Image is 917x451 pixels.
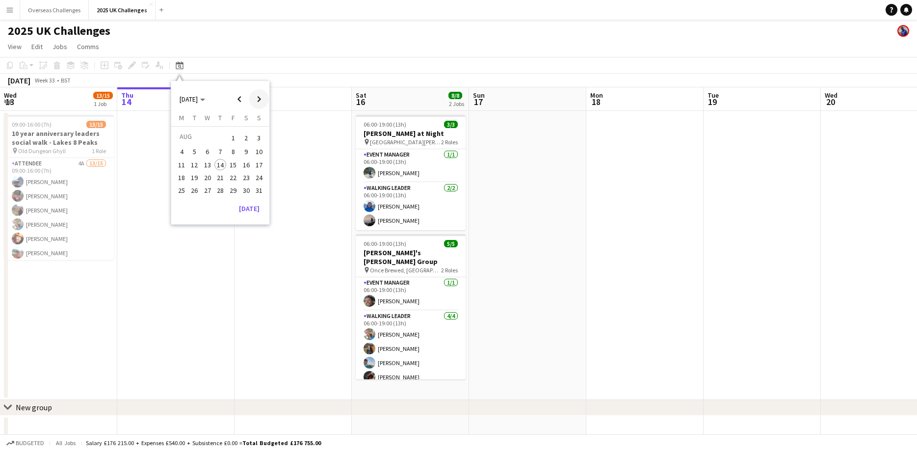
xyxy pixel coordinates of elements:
[205,113,210,122] span: W
[201,159,214,171] button: 13-08-2025
[253,171,265,184] button: 24-08-2025
[188,159,201,171] button: 12-08-2025
[214,146,226,158] span: 7
[175,171,188,184] button: 18-08-2025
[356,91,367,100] span: Sat
[202,159,213,171] span: 13
[202,172,213,184] span: 20
[8,76,30,85] div: [DATE]
[249,89,269,109] button: Next month
[449,100,464,107] div: 2 Jobs
[825,91,838,100] span: Wed
[175,145,188,158] button: 04-08-2025
[8,42,22,51] span: View
[4,115,114,260] app-job-card: 09:00-16:00 (7h)13/1510 year anniversary leaders social walk - Lakes 8 Peaks Old Dungeon Ghyll1 R...
[16,440,44,447] span: Budgeted
[356,248,466,266] h3: [PERSON_NAME]'s [PERSON_NAME] Group
[441,266,458,274] span: 2 Roles
[253,145,265,158] button: 10-08-2025
[448,92,462,99] span: 8/8
[235,201,263,216] button: [DATE]
[897,25,909,37] app-user-avatar: Andy Baker
[12,121,52,128] span: 09:00-16:00 (7h)
[364,121,406,128] span: 06:00-19:00 (13h)
[253,184,265,197] button: 31-08-2025
[356,311,466,387] app-card-role: Walking Leader4/406:00-19:00 (13h)[PERSON_NAME][PERSON_NAME][PERSON_NAME][PERSON_NAME]
[214,159,227,171] button: 14-08-2025
[227,171,239,184] button: 22-08-2025
[214,159,226,171] span: 14
[189,146,201,158] span: 5
[356,149,466,183] app-card-role: Event Manager1/106:00-19:00 (13h)[PERSON_NAME]
[473,91,485,100] span: Sun
[189,159,201,171] span: 12
[188,171,201,184] button: 19-08-2025
[176,172,187,184] span: 18
[201,145,214,158] button: 06-08-2025
[257,113,261,122] span: S
[176,185,187,196] span: 25
[253,131,265,145] span: 3
[253,159,265,171] button: 17-08-2025
[356,234,466,379] app-job-card: 06:00-19:00 (13h)5/5[PERSON_NAME]'s [PERSON_NAME] Group Once Brewed, [GEOGRAPHIC_DATA]2 RolesEven...
[201,171,214,184] button: 20-08-2025
[354,96,367,107] span: 16
[214,172,226,184] span: 21
[180,95,198,104] span: [DATE]
[227,185,239,196] span: 29
[253,185,265,196] span: 31
[176,90,209,108] button: Choose month and year
[176,146,187,158] span: 4
[227,146,239,158] span: 8
[214,185,226,196] span: 28
[227,159,239,171] button: 15-08-2025
[189,185,201,196] span: 26
[8,24,110,38] h1: 2025 UK Challenges
[706,96,719,107] span: 19
[4,158,114,391] app-card-role: Attendee4A13/1509:00-16:00 (7h)[PERSON_NAME][PERSON_NAME][PERSON_NAME][PERSON_NAME][PERSON_NAME][...
[202,146,213,158] span: 6
[253,146,265,158] span: 10
[18,147,66,155] span: Old Dungeon Ghyll
[61,77,71,84] div: BST
[707,91,719,100] span: Tue
[86,439,321,447] div: Salary £176 215.00 + Expenses £540.00 + Subsistence £0.00 =
[239,145,252,158] button: 09-08-2025
[92,147,106,155] span: 1 Role
[240,172,252,184] span: 23
[179,113,184,122] span: M
[77,42,99,51] span: Comms
[214,184,227,197] button: 28-08-2025
[242,439,321,447] span: Total Budgeted £176 755.00
[239,159,252,171] button: 16-08-2025
[201,184,214,197] button: 27-08-2025
[240,185,252,196] span: 30
[20,0,89,20] button: Overseas Challenges
[444,240,458,247] span: 5/5
[227,131,239,145] span: 1
[356,183,466,230] app-card-role: Walking Leader2/206:00-19:00 (13h)[PERSON_NAME][PERSON_NAME]
[356,129,466,138] h3: [PERSON_NAME] at Night
[441,138,458,146] span: 2 Roles
[94,100,112,107] div: 1 Job
[202,185,213,196] span: 27
[2,96,17,107] span: 13
[356,115,466,230] app-job-card: 06:00-19:00 (13h)3/3[PERSON_NAME] at Night [GEOGRAPHIC_DATA][PERSON_NAME]2 RolesEvent Manager1/10...
[54,439,78,447] span: All jobs
[214,145,227,158] button: 07-08-2025
[370,138,441,146] span: [GEOGRAPHIC_DATA][PERSON_NAME]
[240,146,252,158] span: 9
[232,113,235,122] span: F
[188,145,201,158] button: 05-08-2025
[356,277,466,311] app-card-role: Event Manager1/106:00-19:00 (13h)[PERSON_NAME]
[239,171,252,184] button: 23-08-2025
[49,40,71,53] a: Jobs
[52,42,67,51] span: Jobs
[176,159,187,171] span: 11
[239,130,252,145] button: 02-08-2025
[239,184,252,197] button: 30-08-2025
[370,266,441,274] span: Once Brewed, [GEOGRAPHIC_DATA]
